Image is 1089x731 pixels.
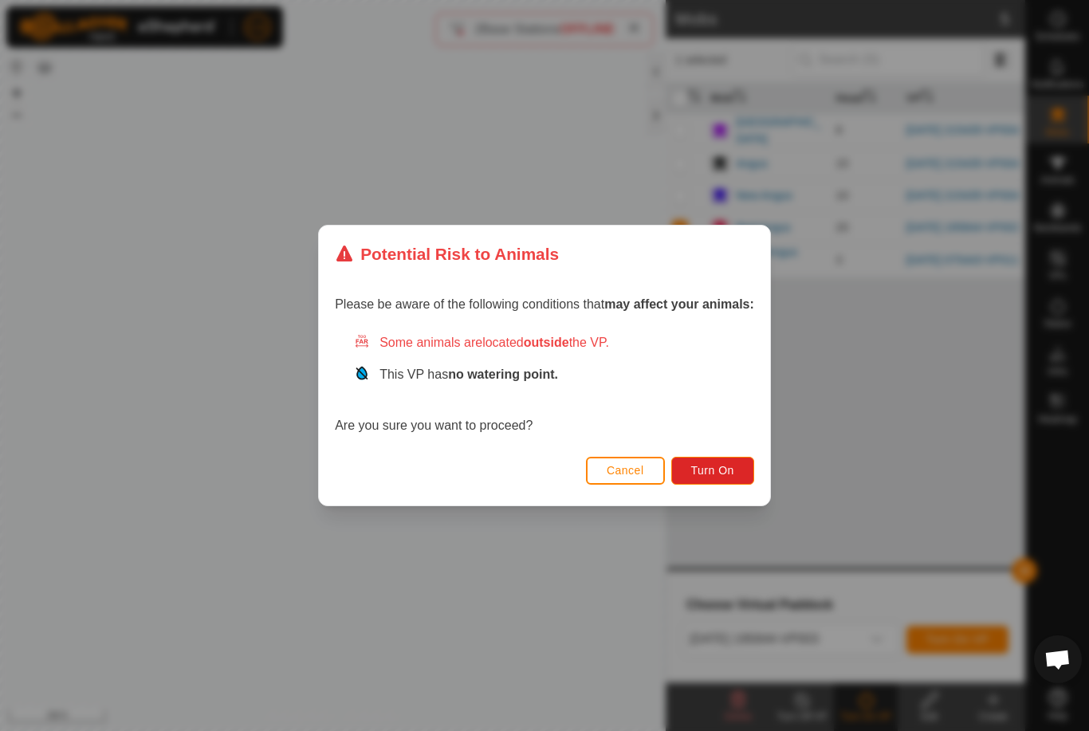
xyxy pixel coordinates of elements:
[354,333,754,352] div: Some animals are
[335,333,754,435] div: Are you sure you want to proceed?
[448,367,558,381] strong: no watering point.
[335,242,559,266] div: Potential Risk to Animals
[335,297,754,311] span: Please be aware of the following conditions that
[379,367,558,381] span: This VP has
[524,336,569,349] strong: outside
[671,457,754,485] button: Turn On
[691,464,734,477] span: Turn On
[607,464,644,477] span: Cancel
[482,336,609,349] span: located the VP.
[586,457,665,485] button: Cancel
[1034,635,1082,683] div: Open chat
[604,297,754,311] strong: may affect your animals:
